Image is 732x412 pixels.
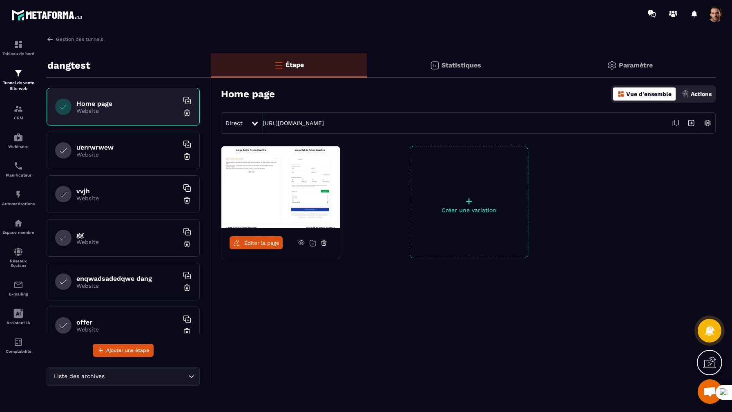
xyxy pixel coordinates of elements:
[13,132,23,142] img: automations
[2,173,35,177] p: Planificateur
[2,292,35,296] p: E-mailing
[2,51,35,56] p: Tableau de bord
[410,195,528,207] p: +
[2,98,35,126] a: formationformationCRM
[263,120,324,126] a: [URL][DOMAIN_NAME]
[442,61,481,69] p: Statistiques
[52,372,106,381] span: Liste des archives
[76,107,179,114] p: Website
[76,231,179,239] h6: gg
[76,326,179,333] p: Website
[47,57,90,74] p: dangtest
[76,100,179,107] h6: Home page
[617,90,625,98] img: dashboard-orange.40269519.svg
[47,36,54,43] img: arrow
[76,187,179,195] h6: vvjh
[13,247,23,257] img: social-network
[76,318,179,326] h6: offer
[76,275,179,282] h6: enqwadsadedqwe dang
[225,120,243,126] span: Direct
[183,327,191,336] img: trash
[626,91,672,97] p: Vue d'ensemble
[2,144,35,149] p: Webinaire
[2,320,35,325] p: Assistant IA
[410,207,528,213] p: Créer une variation
[106,346,149,354] span: Ajouter une étape
[13,40,23,49] img: formation
[2,212,35,241] a: automationsautomationsEspace membre
[183,152,191,161] img: trash
[13,337,23,347] img: accountant
[286,61,304,69] p: Étape
[76,239,179,245] p: Website
[93,344,154,357] button: Ajouter une étape
[2,274,35,302] a: emailemailE-mailing
[2,80,35,92] p: Tunnel de vente Site web
[2,302,35,331] a: Assistant IA
[11,7,85,22] img: logo
[244,240,279,246] span: Éditer la page
[13,104,23,114] img: formation
[619,61,653,69] p: Paramètre
[76,143,179,151] h6: ưerrwrwew
[274,60,283,70] img: bars-o.4a397970.svg
[13,161,23,171] img: scheduler
[13,68,23,78] img: formation
[2,34,35,62] a: formationformationTableau de bord
[607,60,617,70] img: setting-gr.5f69749f.svg
[2,155,35,184] a: schedulerschedulerPlanificateur
[682,90,689,98] img: actions.d6e523a2.png
[430,60,440,70] img: stats.20deebd0.svg
[2,116,35,120] p: CRM
[106,372,186,381] input: Search for option
[683,115,699,131] img: arrow-next.bcc2205e.svg
[183,109,191,117] img: trash
[2,259,35,268] p: Réseaux Sociaux
[2,349,35,354] p: Comptabilité
[2,241,35,274] a: social-networksocial-networkRéseaux Sociaux
[230,236,283,249] a: Éditer la page
[183,196,191,204] img: trash
[700,115,715,131] img: setting-w.858f3a88.svg
[183,284,191,292] img: trash
[2,230,35,235] p: Espace membre
[2,184,35,212] a: automationsautomationsAutomatisations
[221,146,340,228] img: image
[2,331,35,360] a: accountantaccountantComptabilité
[13,218,23,228] img: automations
[13,190,23,199] img: automations
[2,62,35,98] a: formationformationTunnel de vente Site web
[221,88,275,100] h3: Home page
[47,36,103,43] a: Gestion des tunnels
[47,367,200,386] div: Search for option
[2,126,35,155] a: automationsautomationsWebinaire
[698,379,722,404] div: Mở cuộc trò chuyện
[183,240,191,248] img: trash
[13,280,23,290] img: email
[2,202,35,206] p: Automatisations
[76,282,179,289] p: Website
[76,195,179,202] p: Website
[691,91,712,97] p: Actions
[76,151,179,158] p: Website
